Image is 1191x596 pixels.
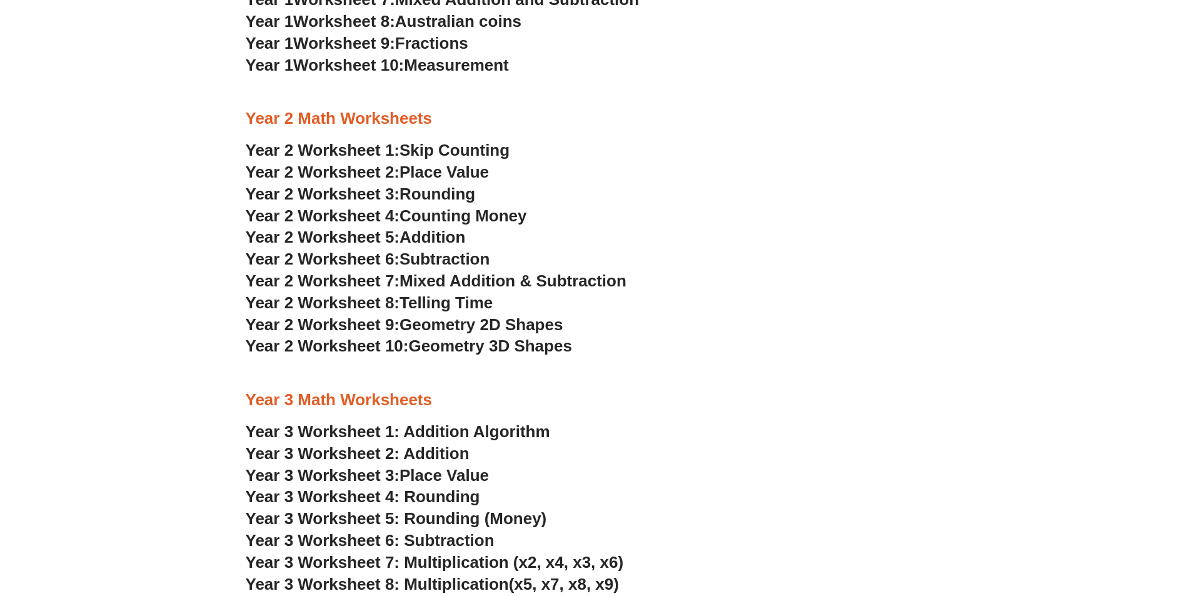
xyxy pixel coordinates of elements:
a: Year 2 Worksheet 3:Rounding [246,184,476,203]
span: Year 2 Worksheet 5: [246,228,400,246]
a: Year 2 Worksheet 2:Place Value [246,163,490,181]
span: Rounding [400,184,475,203]
span: Year 2 Worksheet 10: [246,336,409,355]
h3: Year 2 Math Worksheets [246,108,946,129]
a: Year 3 Worksheet 2: Addition [246,444,470,463]
a: Year 2 Worksheet 7:Mixed Addition & Subtraction [246,271,626,290]
span: Addition [400,228,465,246]
span: Subtraction [400,250,490,268]
span: Year 2 Worksheet 4: [246,206,400,225]
a: Year 3 Worksheet 7: Multiplication (x2, x4, x3, x6) [246,553,624,572]
iframe: Chat Widget [983,455,1191,596]
span: Worksheet 9: [293,34,395,53]
span: Worksheet 10: [293,56,404,74]
a: Year 1Worksheet 10:Measurement [246,56,509,74]
span: Skip Counting [400,141,510,159]
h3: Year 3 Math Worksheets [246,390,946,411]
span: Year 2 Worksheet 3: [246,184,400,203]
a: Year 3 Worksheet 4: Rounding [246,487,480,506]
span: Year 2 Worksheet 9: [246,315,400,334]
span: Measurement [404,56,509,74]
span: Worksheet 8: [293,12,395,31]
span: Mixed Addition & Subtraction [400,271,626,290]
span: Place Value [400,466,489,485]
span: Telling Time [400,293,493,312]
span: Geometry 2D Shapes [400,315,563,334]
span: Year 2 Worksheet 7: [246,271,400,290]
a: Year 1Worksheet 9:Fractions [246,34,468,53]
span: Counting Money [400,206,527,225]
a: Year 2 Worksheet 6:Subtraction [246,250,490,268]
span: Year 3 Worksheet 8: Multiplication [246,575,509,593]
a: Year 3 Worksheet 5: Rounding (Money) [246,509,547,528]
a: Year 2 Worksheet 1:Skip Counting [246,141,510,159]
a: Year 3 Worksheet 1: Addition Algorithm [246,422,550,441]
span: Year 2 Worksheet 2: [246,163,400,181]
span: Place Value [400,163,489,181]
span: Fractions [395,34,468,53]
span: Year 2 Worksheet 8: [246,293,400,312]
a: Year 3 Worksheet 3:Place Value [246,466,490,485]
a: Year 3 Worksheet 8: Multiplication(x5, x7, x8, x9) [246,575,619,593]
a: Year 2 Worksheet 5:Addition [246,228,466,246]
a: Year 2 Worksheet 10:Geometry 3D Shapes [246,336,572,355]
a: Year 1Worksheet 8:Australian coins [246,12,521,31]
a: Year 2 Worksheet 8:Telling Time [246,293,493,312]
span: Australian coins [395,12,521,31]
a: Year 2 Worksheet 4:Counting Money [246,206,527,225]
span: Geometry 3D Shapes [408,336,571,355]
span: Year 2 Worksheet 1: [246,141,400,159]
a: Year 3 Worksheet 6: Subtraction [246,531,495,550]
a: Year 2 Worksheet 9:Geometry 2D Shapes [246,315,563,334]
span: Year 3 Worksheet 3: [246,466,400,485]
span: Year 2 Worksheet 6: [246,250,400,268]
span: (x5, x7, x8, x9) [509,575,619,593]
